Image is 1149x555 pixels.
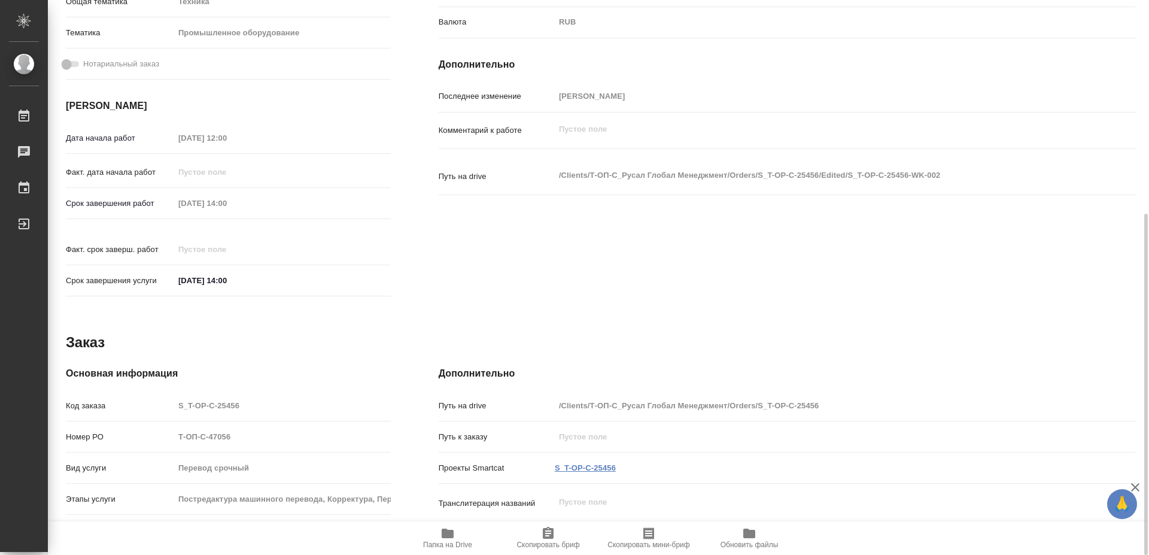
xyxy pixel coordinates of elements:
p: Этапы услуги [66,493,174,505]
div: RUB [555,12,1078,32]
span: Скопировать бриф [516,541,579,549]
div: Промышленное оборудование [174,23,391,43]
h4: Основная информация [66,366,391,381]
p: Вид услуги [66,462,174,474]
input: Пустое поле [174,129,279,147]
p: Валюта [439,16,555,28]
p: Путь на drive [439,171,555,183]
p: Последнее изменение [439,90,555,102]
button: Обновить файлы [699,521,800,555]
p: Факт. срок заверш. работ [66,244,174,256]
input: Пустое поле [174,163,279,181]
p: Номер РО [66,431,174,443]
input: Пустое поле [174,459,391,477]
textarea: /Clients/Т-ОП-С_Русал Глобал Менеджмент/Orders/S_T-OP-C-25456/Edited/S_T-OP-C-25456-WK-002 [555,165,1078,186]
p: Проекты Smartcat [439,462,555,474]
input: Пустое поле [174,195,279,212]
p: Путь к заказу [439,431,555,443]
button: 🙏 [1107,489,1137,519]
h4: Дополнительно [439,57,1136,72]
p: Тематика [66,27,174,39]
input: Пустое поле [174,490,391,508]
p: Код заказа [66,400,174,412]
p: Факт. дата начала работ [66,166,174,178]
span: Папка на Drive [423,541,472,549]
button: Скопировать мини-бриф [598,521,699,555]
input: Пустое поле [555,87,1078,105]
p: Путь на drive [439,400,555,412]
input: Пустое поле [555,428,1078,445]
h4: Дополнительно [439,366,1136,381]
h2: Заказ [66,333,105,352]
p: Комментарий к работе [439,125,555,137]
input: Пустое поле [174,428,391,445]
a: S_T-OP-C-25456 [555,463,616,472]
input: ✎ Введи что-нибудь [174,272,279,289]
input: Пустое поле [555,397,1078,414]
span: 🙏 [1112,492,1132,517]
button: Скопировать бриф [498,521,598,555]
p: Срок завершения работ [66,198,174,210]
span: Нотариальный заказ [83,58,159,70]
h4: [PERSON_NAME] [66,99,391,113]
input: Пустое поле [174,241,279,258]
input: Пустое поле [174,397,391,414]
button: Папка на Drive [397,521,498,555]
span: Обновить файлы [721,541,779,549]
p: Транслитерация названий [439,498,555,509]
p: Дата начала работ [66,132,174,144]
p: Срок завершения услуги [66,275,174,287]
span: Скопировать мини-бриф [607,541,689,549]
